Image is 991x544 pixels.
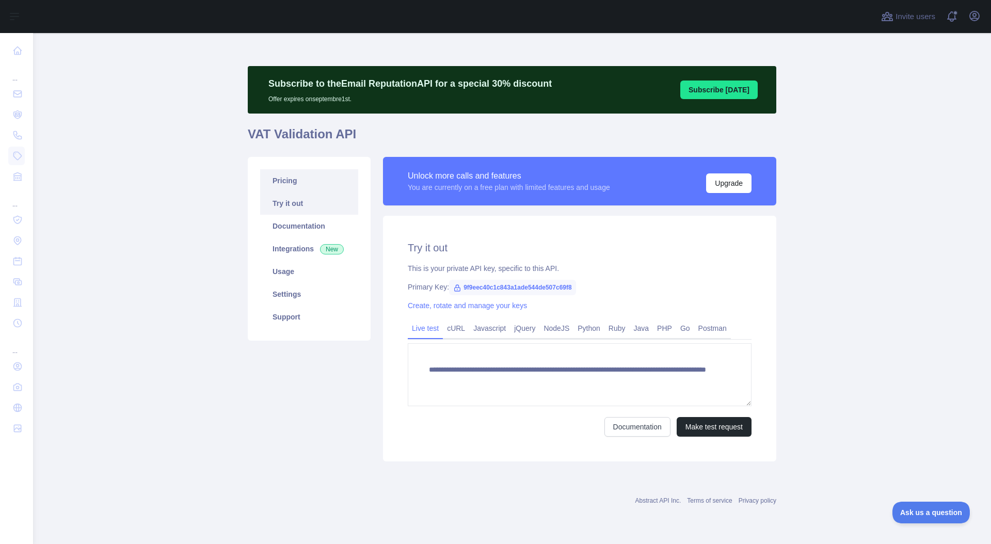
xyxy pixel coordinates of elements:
[680,81,758,99] button: Subscribe [DATE]
[469,320,510,337] a: Javascript
[677,417,752,437] button: Make test request
[408,301,527,310] a: Create, rotate and manage your keys
[896,11,935,23] span: Invite users
[408,170,610,182] div: Unlock more calls and features
[248,126,776,151] h1: VAT Validation API
[268,91,552,103] p: Offer expires on septembre 1st.
[694,320,731,337] a: Postman
[892,502,970,523] iframe: Toggle Customer Support
[539,320,573,337] a: NodeJS
[260,283,358,306] a: Settings
[510,320,539,337] a: jQuery
[260,260,358,283] a: Usage
[573,320,604,337] a: Python
[268,76,552,91] p: Subscribe to the Email Reputation API for a special 30 % discount
[8,334,25,355] div: ...
[8,188,25,209] div: ...
[739,497,776,504] a: Privacy policy
[653,320,676,337] a: PHP
[260,215,358,237] a: Documentation
[604,320,630,337] a: Ruby
[687,497,732,504] a: Terms of service
[706,173,752,193] button: Upgrade
[260,192,358,215] a: Try it out
[8,62,25,83] div: ...
[449,280,576,295] span: 9f9eec40c1c843a1ade544de507c69f8
[408,263,752,274] div: This is your private API key, specific to this API.
[408,282,752,292] div: Primary Key:
[260,237,358,260] a: Integrations New
[408,241,752,255] h2: Try it out
[604,417,670,437] a: Documentation
[676,320,694,337] a: Go
[260,169,358,192] a: Pricing
[260,306,358,328] a: Support
[630,320,653,337] a: Java
[408,182,610,193] div: You are currently on a free plan with limited features and usage
[408,320,443,337] a: Live test
[635,497,681,504] a: Abstract API Inc.
[320,244,344,254] span: New
[443,320,469,337] a: cURL
[879,8,937,25] button: Invite users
